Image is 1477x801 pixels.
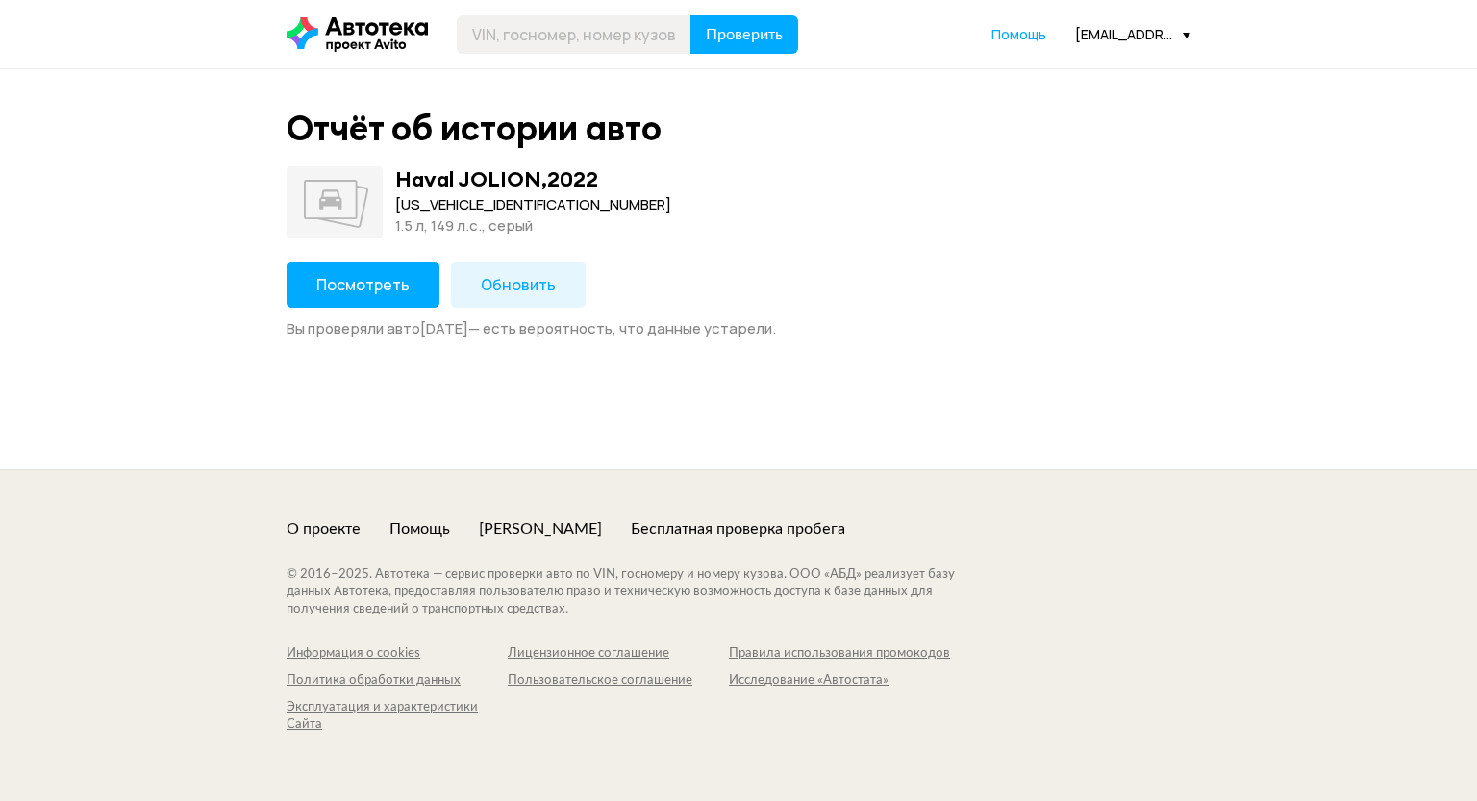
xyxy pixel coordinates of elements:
[508,645,729,663] a: Лицензионное соглашение
[457,15,691,54] input: VIN, госномер, номер кузова
[287,108,662,149] div: Отчёт об истории авто
[395,215,671,237] div: 1.5 л, 149 л.c., серый
[316,274,410,295] span: Посмотреть
[287,699,508,734] a: Эксплуатация и характеристики Сайта
[508,672,729,689] a: Пользовательское соглашение
[287,319,1190,338] div: Вы проверяли авто [DATE] — есть вероятность, что данные устарели.
[395,194,671,215] div: [US_VEHICLE_IDENTIFICATION_NUMBER]
[287,518,361,539] a: О проекте
[1075,25,1190,43] div: [EMAIL_ADDRESS][DOMAIN_NAME]
[395,166,598,191] div: Haval JOLION , 2022
[481,274,556,295] span: Обновить
[991,25,1046,43] span: Помощь
[690,15,798,54] button: Проверить
[631,518,845,539] a: Бесплатная проверка пробега
[706,27,783,42] span: Проверить
[729,672,950,689] a: Исследование «Автостата»
[451,262,586,308] button: Обновить
[287,672,508,689] a: Политика обработки данных
[389,518,450,539] a: Помощь
[479,518,602,539] a: [PERSON_NAME]
[287,645,508,663] a: Информация о cookies
[287,262,439,308] button: Посмотреть
[729,645,950,663] a: Правила использования промокодов
[287,566,993,618] div: © 2016– 2025 . Автотека — сервис проверки авто по VIN, госномеру и номеру кузова. ООО «АБД» реали...
[991,25,1046,44] a: Помощь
